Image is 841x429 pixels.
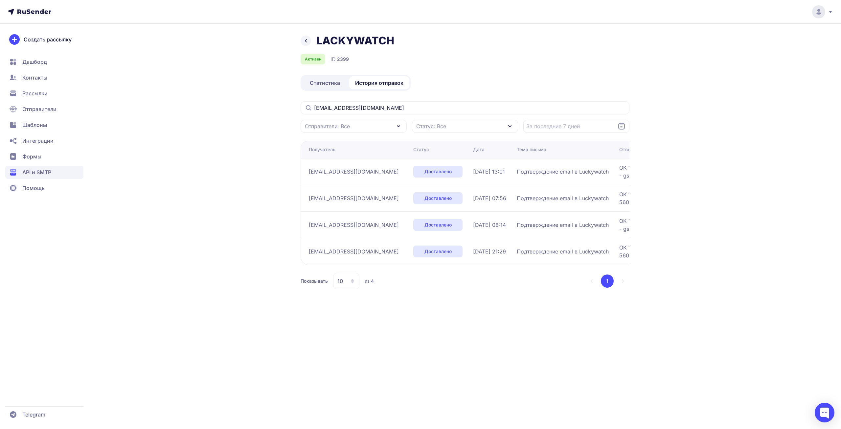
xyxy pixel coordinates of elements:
span: из 4 [365,278,374,284]
span: 10 [337,277,343,285]
h1: LACKYWATCH [316,34,394,47]
div: Тема письма [517,146,546,153]
span: Доставлено [424,248,452,255]
span: Подтверждение email в Luckywatch [517,168,609,176]
div: ID [330,55,349,63]
div: Получатель [309,146,335,153]
span: Отправители [22,105,57,113]
span: [DATE] 08:14 [473,221,506,229]
div: Ответ SMTP [619,146,647,153]
span: Рассылки [22,89,48,97]
span: Формы [22,153,41,160]
input: Datepicker input [523,120,629,133]
span: [DATE] 21:29 [473,248,506,255]
span: Подтверждение email в Luckywatch [517,248,609,255]
span: Показывать [301,278,328,284]
span: Статистика [310,79,340,87]
span: OK 1757307367 2adb3069b0e04-5608aba412csi3853902e87.114 - gsmtp [619,190,784,206]
span: OK 1757222060 2adb3069b0e04-5608aba4061si3171342e87.77 - gsmtp [619,217,784,233]
span: История отправок [355,79,403,87]
a: Статистика [302,76,348,89]
span: [EMAIL_ADDRESS][DOMAIN_NAME] [309,194,399,202]
span: [EMAIL_ADDRESS][DOMAIN_NAME] [309,248,399,255]
input: Поиск [301,101,629,114]
span: Доставлено [424,222,452,228]
span: Контакты [22,74,47,82]
span: Шаблоны [22,121,47,129]
span: Подтверждение email в Luckywatch [517,221,609,229]
span: [EMAIL_ADDRESS][DOMAIN_NAME] [309,221,399,229]
a: Telegram [5,408,83,421]
div: Дата [473,146,485,153]
span: [DATE] 13:01 [473,168,505,176]
span: Подтверждение email в Luckywatch [517,194,609,202]
span: Активен [305,57,321,62]
span: Интеграции [22,137,54,145]
span: Доставлено [424,168,452,175]
span: [DATE] 07:56 [473,194,506,202]
span: Доставлено [424,195,452,202]
span: Дашборд [22,58,47,66]
span: Создать рассылку [24,36,72,43]
div: Статус [413,146,429,153]
span: Telegram [22,411,45,418]
span: 2399 [337,56,349,62]
span: Статус: Все [416,122,446,130]
span: Помощь [22,184,45,192]
span: Отправители: Все [305,122,350,130]
span: API и SMTP [22,168,51,176]
a: История отправок [349,76,409,89]
span: OK 1757183349 2adb3069b0e04-5608ad758bfsi2881108e87.632 - gsmtp [619,244,784,259]
button: 1 [601,274,614,288]
span: OK 1757757714 2adb3069b0e04-5710eafae93si1017855e87.437 - gsmtp [619,164,784,179]
span: [EMAIL_ADDRESS][DOMAIN_NAME] [309,168,399,176]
